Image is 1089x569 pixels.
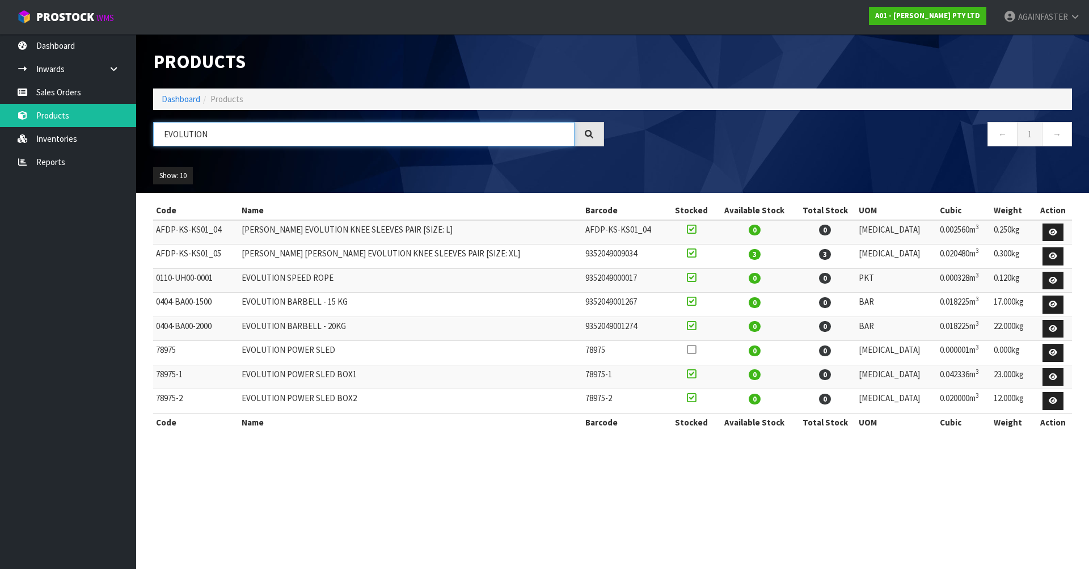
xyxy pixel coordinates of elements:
th: Cubic [937,413,991,431]
sup: 3 [976,223,979,231]
sup: 3 [976,319,979,327]
td: 12.000kg [991,389,1034,414]
th: Stocked [668,413,715,431]
td: EVOLUTION POWER SLED BOX2 [239,389,583,414]
td: 0.250kg [991,220,1034,245]
th: Barcode [583,413,668,431]
th: Weight [991,201,1034,220]
span: 0 [819,321,831,332]
td: PKT [856,268,937,293]
td: 0.020000m [937,389,991,414]
td: EVOLUTION POWER SLED BOX1 [239,365,583,389]
span: Products [210,94,243,104]
td: 0.018225m [937,317,991,341]
span: 0 [819,394,831,404]
span: 0 [749,225,761,235]
th: Weight [991,413,1034,431]
td: [MEDICAL_DATA] [856,389,937,414]
span: 0 [749,321,761,332]
h1: Products [153,51,604,71]
span: 0 [819,369,831,380]
td: 9352049001274 [583,317,668,341]
span: 0 [749,369,761,380]
input: Search products [153,122,575,146]
td: 9352049009034 [583,245,668,269]
td: 0.002560m [937,220,991,245]
th: Code [153,413,239,431]
span: 3 [749,249,761,260]
td: 0.018225m [937,293,991,317]
td: BAR [856,317,937,341]
td: AFDP-KS-KS01_04 [153,220,239,245]
span: 0 [749,345,761,356]
span: AGAINFASTER [1018,11,1068,22]
th: UOM [856,413,937,431]
td: 78975-1 [583,365,668,389]
button: Show: 10 [153,167,193,185]
td: EVOLUTION BARBELL - 20KG [239,317,583,341]
td: 0.042336m [937,365,991,389]
td: 78975 [583,341,668,365]
span: 0 [819,225,831,235]
td: [PERSON_NAME] [PERSON_NAME] EVOLUTION KNEE SLEEVES PAIR [SIZE: XL] [239,245,583,269]
td: [MEDICAL_DATA] [856,220,937,245]
td: AFDP-KS-KS01_04 [583,220,668,245]
td: 0.120kg [991,268,1034,293]
span: 0 [749,394,761,404]
td: 0.000kg [991,341,1034,365]
sup: 3 [976,391,979,399]
a: ← [987,122,1018,146]
td: 0.000001m [937,341,991,365]
td: AFDP-KS-KS01_05 [153,245,239,269]
td: 78975 [153,341,239,365]
a: → [1042,122,1072,146]
sup: 3 [976,343,979,351]
span: 0 [749,273,761,284]
th: Available Stock [715,413,794,431]
td: 9352049000017 [583,268,668,293]
th: Action [1034,201,1072,220]
td: 0.020480m [937,245,991,269]
th: Total Stock [794,201,856,220]
th: Stocked [668,201,715,220]
td: EVOLUTION POWER SLED [239,341,583,365]
img: cube-alt.png [17,10,31,24]
th: Name [239,413,583,431]
td: 0.300kg [991,245,1034,269]
td: BAR [856,293,937,317]
th: Name [239,201,583,220]
td: 0404-BA00-1500 [153,293,239,317]
td: 78975-1 [153,365,239,389]
span: ProStock [36,10,94,24]
th: Code [153,201,239,220]
sup: 3 [976,368,979,376]
td: 78975-2 [153,389,239,414]
sup: 3 [976,247,979,255]
th: Available Stock [715,201,794,220]
td: 78975-2 [583,389,668,414]
th: UOM [856,201,937,220]
span: 0 [749,297,761,308]
th: Total Stock [794,413,856,431]
td: [MEDICAL_DATA] [856,341,937,365]
td: 0110-UH00-0001 [153,268,239,293]
td: 17.000kg [991,293,1034,317]
td: [MEDICAL_DATA] [856,365,937,389]
sup: 3 [976,271,979,279]
th: Barcode [583,201,668,220]
span: 0 [819,273,831,284]
span: 0 [819,297,831,308]
td: 23.000kg [991,365,1034,389]
small: WMS [96,12,114,23]
td: EVOLUTION BARBELL - 15 KG [239,293,583,317]
a: 1 [1017,122,1042,146]
strong: A01 - [PERSON_NAME] PTY LTD [875,11,980,20]
span: 0 [819,345,831,356]
td: [MEDICAL_DATA] [856,245,937,269]
sup: 3 [976,295,979,303]
th: Cubic [937,201,991,220]
td: [PERSON_NAME] EVOLUTION KNEE SLEEVES PAIR [SIZE: L] [239,220,583,245]
th: Action [1034,413,1072,431]
a: Dashboard [162,94,200,104]
td: 9352049001267 [583,293,668,317]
